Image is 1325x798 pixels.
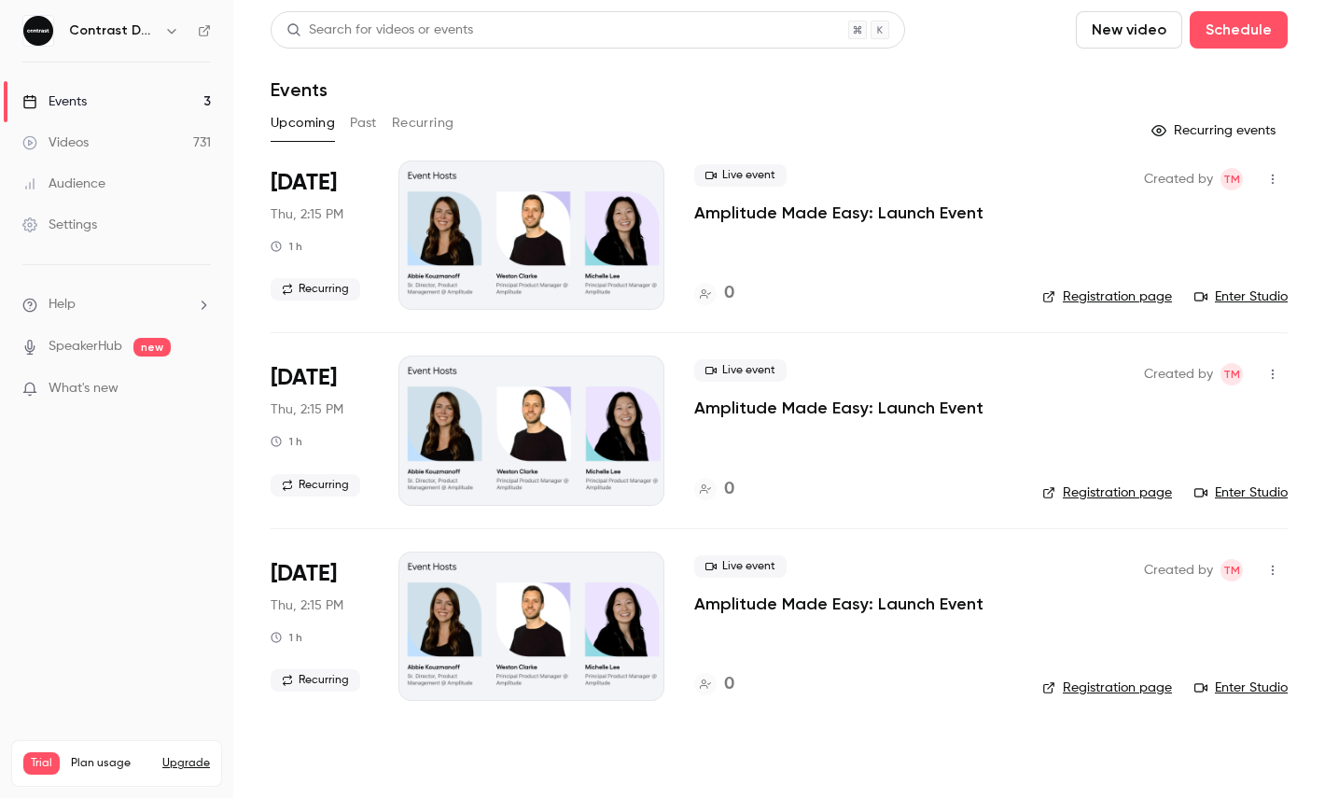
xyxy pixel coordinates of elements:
[694,477,734,502] a: 0
[271,559,337,589] span: [DATE]
[133,338,171,357] span: new
[69,21,157,40] h6: Contrast Demos
[1190,11,1288,49] button: Schedule
[694,555,787,578] span: Live event
[271,356,369,505] div: Oct 16 Thu, 1:15 PM (Europe/London)
[1042,287,1172,306] a: Registration page
[271,596,343,615] span: Thu, 2:15 PM
[1144,363,1213,385] span: Created by
[22,216,97,234] div: Settings
[694,281,734,306] a: 0
[1042,483,1172,502] a: Registration page
[724,672,734,697] h4: 0
[1042,679,1172,697] a: Registration page
[271,669,360,692] span: Recurring
[271,363,337,393] span: [DATE]
[271,239,302,254] div: 1 h
[271,78,328,101] h1: Events
[271,630,302,645] div: 1 h
[1076,11,1182,49] button: New video
[23,752,60,775] span: Trial
[1143,116,1288,146] button: Recurring events
[1220,168,1243,190] span: Tim Minton
[1220,559,1243,581] span: Tim Minton
[49,337,122,357] a: SpeakerHub
[1194,483,1288,502] a: Enter Studio
[71,756,151,771] span: Plan usage
[271,552,369,701] div: Oct 23 Thu, 1:15 PM (Europe/London)
[49,379,119,399] span: What's new
[694,397,983,419] a: Amplitude Made Easy: Launch Event
[1223,168,1240,190] span: TM
[694,202,983,224] a: Amplitude Made Easy: Launch Event
[22,133,89,152] div: Videos
[271,108,335,138] button: Upcoming
[22,295,211,315] li: help-dropdown-opener
[271,474,360,497] span: Recurring
[271,400,343,419] span: Thu, 2:15 PM
[1194,287,1288,306] a: Enter Studio
[724,281,734,306] h4: 0
[694,672,734,697] a: 0
[1194,679,1288,697] a: Enter Studio
[1223,559,1240,581] span: TM
[392,108,454,138] button: Recurring
[22,175,105,193] div: Audience
[271,434,302,449] div: 1 h
[49,295,76,315] span: Help
[1144,168,1213,190] span: Created by
[724,477,734,502] h4: 0
[694,359,787,382] span: Live event
[1220,363,1243,385] span: Tim Minton
[162,756,210,771] button: Upgrade
[271,205,343,224] span: Thu, 2:15 PM
[286,21,473,40] div: Search for videos or events
[350,108,377,138] button: Past
[1223,363,1240,385] span: TM
[1144,559,1213,581] span: Created by
[694,593,983,615] a: Amplitude Made Easy: Launch Event
[271,278,360,301] span: Recurring
[694,164,787,187] span: Live event
[23,16,53,46] img: Contrast Demos
[271,161,369,310] div: Oct 9 Thu, 1:15 PM (Europe/London)
[22,92,87,111] div: Events
[271,168,337,198] span: [DATE]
